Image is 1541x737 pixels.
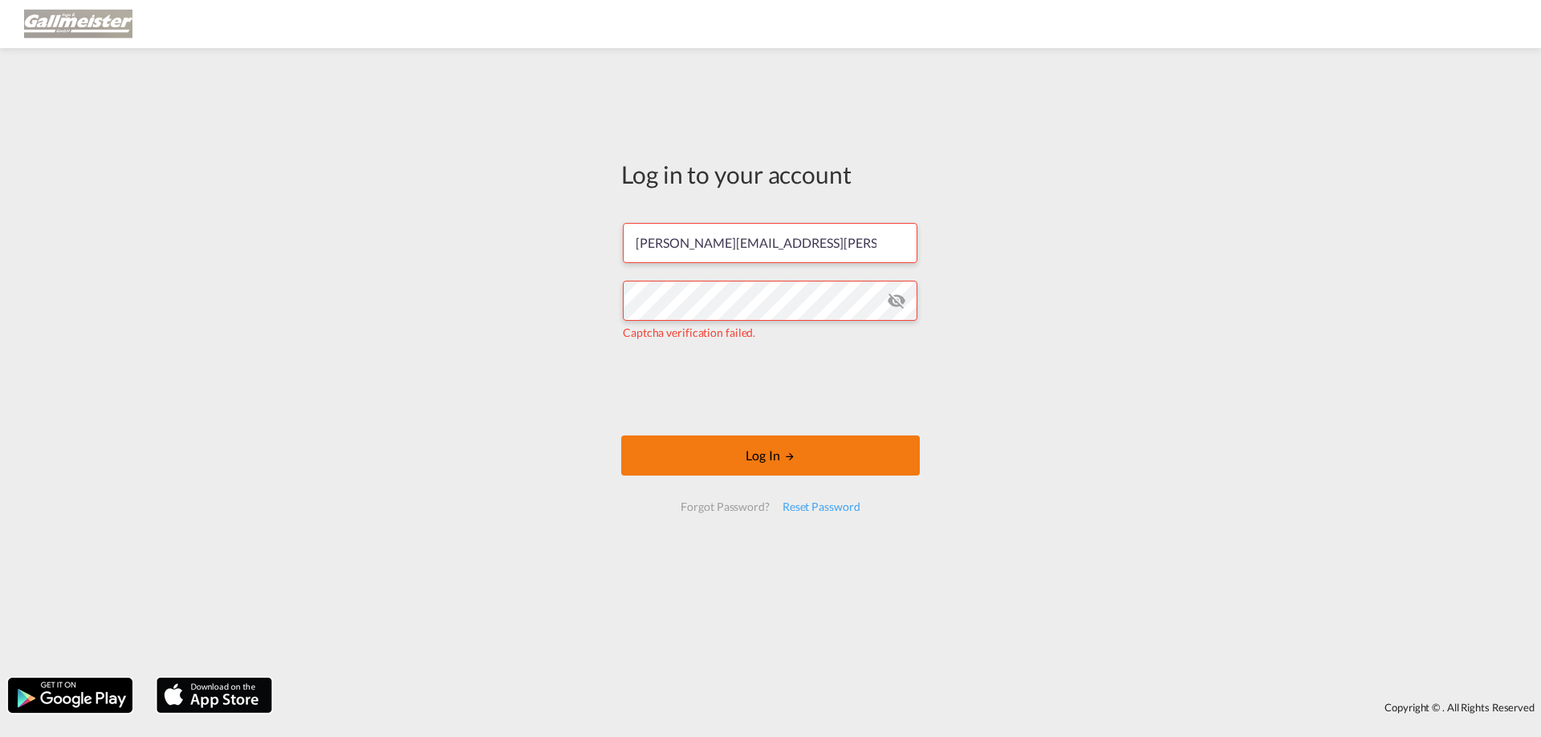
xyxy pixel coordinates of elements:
[24,6,132,43] img: 03265390ea0211efb7c18701be6bbe5d.png
[280,694,1541,721] div: Copyright © . All Rights Reserved
[621,435,920,476] button: LOGIN
[623,223,917,263] input: Enter email/phone number
[6,676,134,715] img: google.png
[649,357,892,419] iframe: reCAPTCHA
[621,157,920,191] div: Log in to your account
[674,492,775,521] div: Forgot Password?
[776,492,867,521] div: Reset Password
[623,326,755,339] span: Captcha verification failed.
[155,676,274,715] img: apple.png
[887,291,906,310] md-icon: icon-eye-off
